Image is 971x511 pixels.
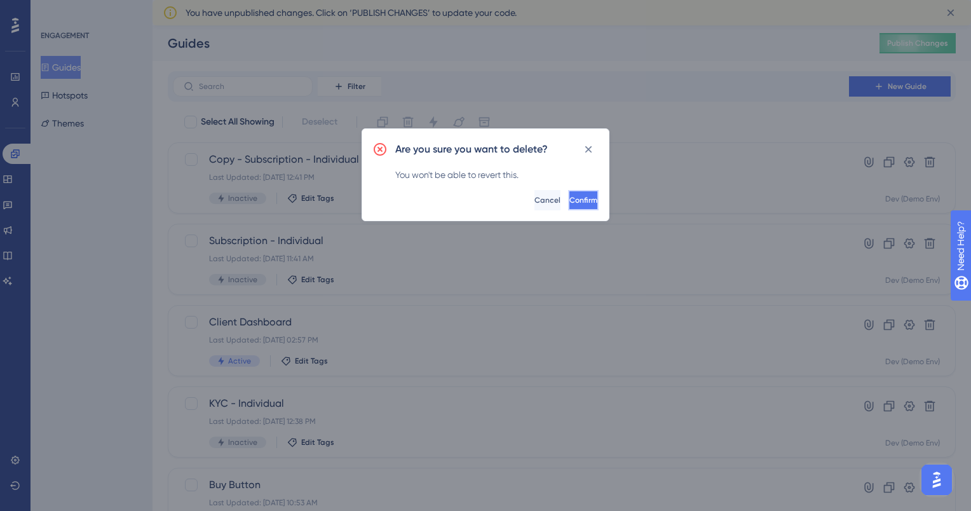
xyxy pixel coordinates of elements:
iframe: UserGuiding AI Assistant Launcher [918,461,956,499]
span: Need Help? [30,3,79,18]
span: Confirm [569,195,597,205]
h2: Are you sure you want to delete? [395,142,548,157]
div: You won't be able to revert this. [395,167,599,182]
span: Cancel [534,195,560,205]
